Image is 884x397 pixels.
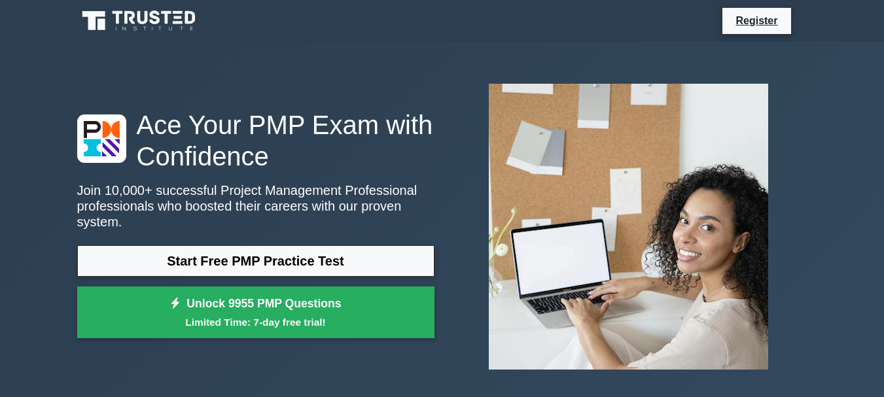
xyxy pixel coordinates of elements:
small: Limited Time: 7-day free trial! [94,315,418,330]
a: Start Free PMP Practice Test [77,245,434,277]
a: Unlock 9955 PMP QuestionsLimited Time: 7-day free trial! [77,286,434,339]
h1: Ace Your PMP Exam with Confidence [77,109,434,172]
p: Join 10,000+ successful Project Management Professional professionals who boosted their careers w... [77,182,434,230]
a: Register [728,12,785,29]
